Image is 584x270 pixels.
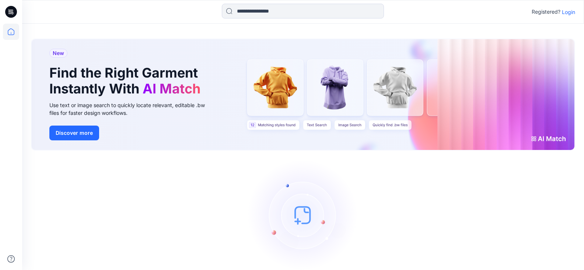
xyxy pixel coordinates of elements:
h1: Find the Right Garment Instantly With [49,65,204,97]
span: AI Match [143,81,200,97]
button: Discover more [49,126,99,140]
div: Use text or image search to quickly locate relevant, editable .bw files for faster design workflows. [49,101,215,117]
p: Login [562,8,575,16]
span: New [53,49,64,58]
p: Registered? [532,7,560,16]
